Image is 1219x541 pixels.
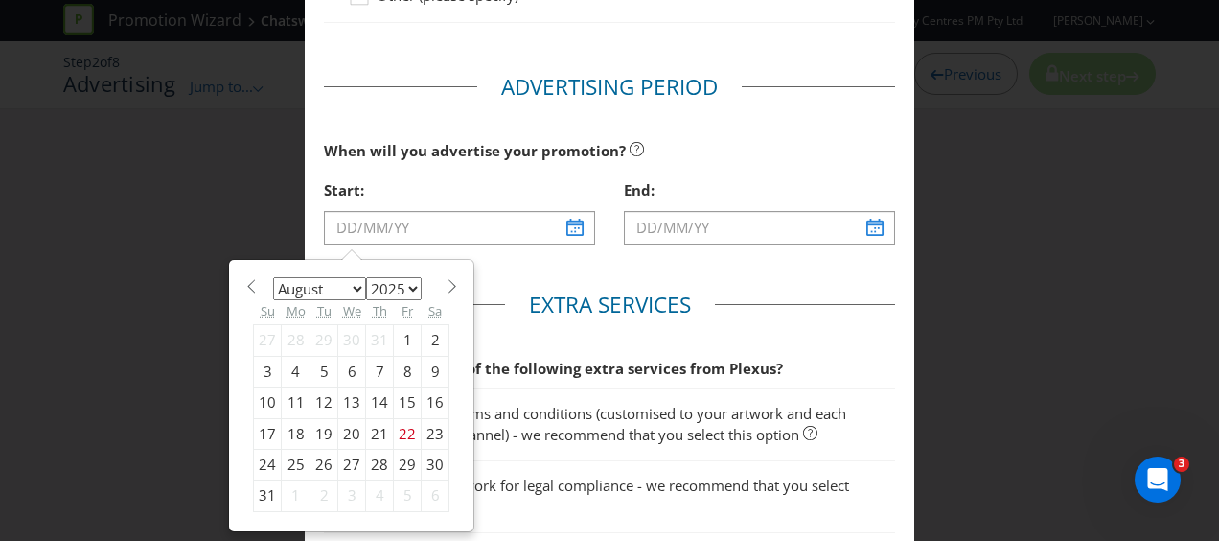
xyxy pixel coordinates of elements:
[282,418,310,449] div: 18
[254,325,282,356] div: 27
[338,481,366,511] div: 3
[261,302,275,319] abbr: Sunday
[254,418,282,449] div: 17
[366,450,394,481] div: 28
[338,325,366,356] div: 30
[254,450,282,481] div: 24
[287,302,306,319] abbr: Monday
[1135,457,1181,503] iframe: Intercom live chat
[254,388,282,418] div: 10
[366,388,394,418] div: 14
[377,404,846,443] span: Short form terms and conditions (customised to your artwork and each advertising channel) - we re...
[366,481,394,511] div: 4
[394,481,422,511] div: 5
[324,211,595,245] input: DD/MM/YY
[310,481,338,511] div: 2
[282,325,310,356] div: 28
[324,141,626,160] span: When will you advertise your promotion?
[394,325,422,356] div: 1
[282,481,310,511] div: 1
[477,72,742,103] legend: Advertising Period
[317,302,332,319] abbr: Tuesday
[624,211,895,245] input: DD/MM/YY
[254,481,282,511] div: 31
[366,325,394,356] div: 31
[373,302,387,319] abbr: Thursday
[505,290,715,320] legend: Extra Services
[310,418,338,449] div: 19
[366,356,394,387] div: 7
[310,388,338,418] div: 12
[428,302,442,319] abbr: Saturday
[343,302,361,319] abbr: Wednesday
[310,356,338,387] div: 5
[338,388,366,418] div: 13
[338,418,366,449] div: 20
[422,481,449,511] div: 6
[377,476,849,515] span: Review of artwork for legal compliance - we recommend that you select this option
[624,171,895,210] div: End:
[324,171,595,210] div: Start:
[394,388,422,418] div: 15
[402,302,413,319] abbr: Friday
[394,418,422,449] div: 22
[422,388,449,418] div: 16
[1174,457,1189,472] span: 3
[422,325,449,356] div: 2
[282,356,310,387] div: 4
[422,356,449,387] div: 9
[310,325,338,356] div: 29
[324,359,783,378] span: Would you like any of the following extra services from Plexus?
[338,450,366,481] div: 27
[422,418,449,449] div: 23
[282,388,310,418] div: 11
[282,450,310,481] div: 25
[310,450,338,481] div: 26
[394,356,422,387] div: 8
[338,356,366,387] div: 6
[366,418,394,449] div: 21
[254,356,282,387] div: 3
[422,450,449,481] div: 30
[394,450,422,481] div: 29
